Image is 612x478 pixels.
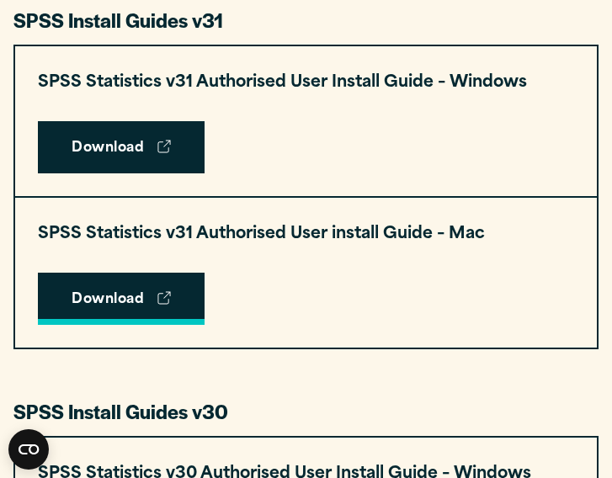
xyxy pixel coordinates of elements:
[38,69,527,98] h3: SPSS Statistics v31 Authorised User Install Guide – Windows
[38,121,205,173] a: Download
[13,8,599,34] h3: SPSS Install Guides v31
[38,220,485,250] h3: SPSS Statistics v31 Authorised User install Guide – Mac
[13,399,599,425] h3: SPSS Install Guides v30
[38,273,205,325] a: Download
[8,429,49,470] button: Open CMP widget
